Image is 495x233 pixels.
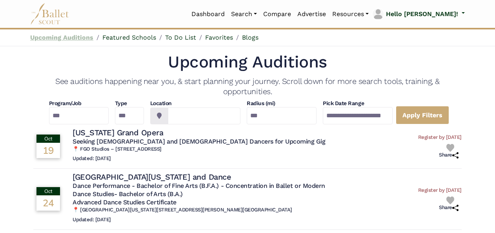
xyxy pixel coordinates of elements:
a: profile picture Hello [PERSON_NAME]! [372,8,465,20]
h6: 📍 [GEOGRAPHIC_DATA][US_STATE][STREET_ADDRESS][PERSON_NAME][GEOGRAPHIC_DATA] [73,207,325,213]
h6: Share [439,152,459,158]
img: profile picture [373,9,384,20]
h5: Dance Studies- Bachelor of Arts (B.A.) [73,190,325,198]
a: Blogs [242,34,258,41]
h4: Pick Date Range [323,100,393,107]
a: Upcoming Auditions [30,34,93,41]
h6: Updated: [DATE] [73,217,325,223]
div: 24 [36,195,60,210]
p: Hello [PERSON_NAME]! [386,9,458,19]
div: Oct [36,187,60,195]
h1: Upcoming Auditions [33,51,462,73]
a: Resources [329,6,372,22]
h5: Advanced Dance Studies Certificate [73,198,325,207]
h4: Location [150,100,241,107]
h4: Radius (mi) [247,100,275,107]
a: Search [228,6,260,22]
h4: [GEOGRAPHIC_DATA][US_STATE] and Dance [73,172,231,182]
a: Featured Schools [102,34,156,41]
h6: Register by [DATE] [418,134,462,141]
a: Dashboard [188,6,228,22]
h4: Program/Job [49,100,109,107]
h6: 📍 FGO Studios – [STREET_ADDRESS] [73,146,325,153]
h4: [US_STATE] Grand Opera [73,127,163,138]
input: Location [168,107,241,124]
a: Apply Filters [396,106,449,124]
a: Favorites [205,34,233,41]
div: 19 [36,143,60,158]
h6: Register by [DATE] [418,187,462,194]
h4: See auditions happening near you, & start planning your journey. Scroll down for more search tool... [33,76,462,96]
a: To Do List [165,34,196,41]
div: Oct [36,135,60,142]
h4: Type [115,100,144,107]
h5: Seeking [DEMOGRAPHIC_DATA] and [DEMOGRAPHIC_DATA] Dancers for Upcoming Gig [73,138,325,146]
h6: Updated: [DATE] [73,155,325,162]
a: Advertise [294,6,329,22]
a: Compare [260,6,294,22]
h5: Dance Performance - Bachelor of Fine Arts (B.F.A.) - Concentration in Ballet or Modern [73,182,325,190]
h6: Share [439,204,459,211]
